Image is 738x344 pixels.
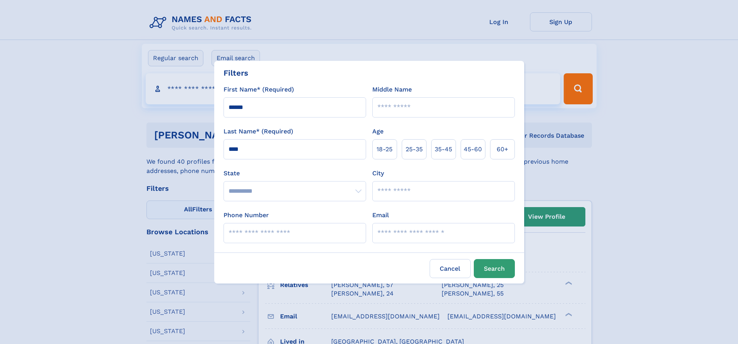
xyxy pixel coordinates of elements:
label: Middle Name [372,85,412,94]
label: State [224,169,366,178]
label: Cancel [430,259,471,278]
label: Phone Number [224,211,269,220]
span: 45‑60 [464,145,482,154]
span: 18‑25 [377,145,392,154]
span: 35‑45 [435,145,452,154]
label: First Name* (Required) [224,85,294,94]
label: Age [372,127,384,136]
div: Filters [224,67,248,79]
label: City [372,169,384,178]
button: Search [474,259,515,278]
label: Email [372,211,389,220]
span: 60+ [497,145,508,154]
label: Last Name* (Required) [224,127,293,136]
span: 25‑35 [406,145,423,154]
